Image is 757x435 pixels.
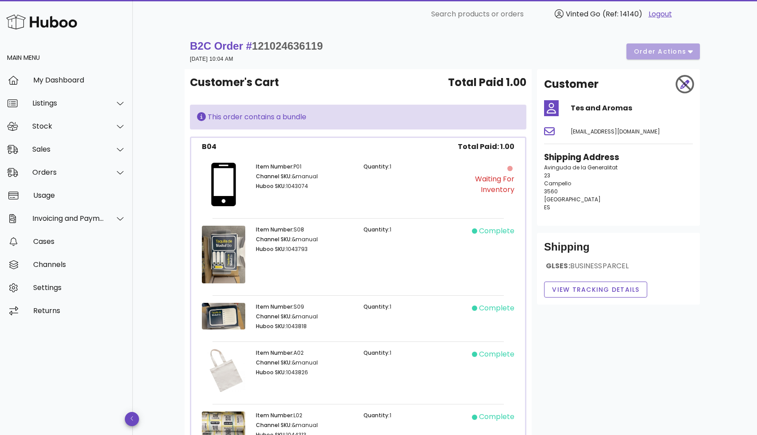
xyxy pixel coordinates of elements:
div: Returns [33,306,126,315]
span: 121024636119 [252,40,323,52]
div: Orders [32,168,104,176]
p: &manual [256,235,353,243]
div: B04 [202,141,216,152]
span: 3560 [544,188,558,195]
span: Customer's Cart [190,74,279,90]
span: Quantity: [363,163,390,170]
span: Item Number: [256,303,294,310]
span: Quantity: [363,349,390,357]
p: &manual [256,359,353,367]
span: 23 [544,172,550,179]
div: Usage [33,191,126,200]
p: &manual [256,313,353,321]
h2: Customer [544,76,599,92]
span: Channel SKU: [256,421,292,429]
strong: B2C Order # [190,40,323,52]
img: Product Image [202,163,245,206]
span: Item Number: [256,411,294,419]
span: Total Paid: 1.00 [458,141,514,152]
p: 1043826 [256,368,353,376]
span: (Ref: 14140) [603,9,642,19]
span: Huboo SKU: [256,245,286,253]
div: Invoicing and Payments [32,214,104,223]
p: &manual [256,421,353,429]
span: Channel SKU: [256,313,292,320]
p: 1 [363,163,460,171]
div: Channels [33,260,126,269]
p: S08 [256,226,353,234]
div: This order contains a bundle [197,112,519,122]
p: S09 [256,303,353,311]
div: complete [479,411,514,422]
p: 1043793 [256,245,353,253]
div: Stock [32,122,104,130]
div: Waiting for Inventory [466,174,514,195]
button: View Tracking details [544,282,647,298]
div: Settings [33,283,126,292]
span: Vinted Go [566,9,600,19]
div: complete [479,226,514,236]
span: Huboo SKU: [256,182,286,190]
p: 1 [363,226,460,234]
a: Logout [649,9,672,20]
span: [GEOGRAPHIC_DATA] [544,196,601,203]
div: complete [479,303,514,314]
span: Channel SKU: [256,172,292,180]
p: &manual [256,172,353,180]
span: BUSINESSPARCEL [570,261,629,271]
p: 1 [363,411,460,419]
span: Total Paid 1.00 [448,74,526,90]
span: Quantity: [363,303,390,310]
div: My Dashboard [33,76,126,84]
span: Quantity: [363,411,390,419]
div: Shipping [544,240,693,261]
p: 1 [363,349,460,357]
p: L02 [256,411,353,419]
img: Product Image [202,349,245,392]
span: Item Number: [256,226,294,233]
span: [EMAIL_ADDRESS][DOMAIN_NAME] [571,128,660,135]
img: Product Image [202,303,245,329]
span: Quantity: [363,226,390,233]
p: 1043818 [256,322,353,330]
small: [DATE] 10:04 AM [190,56,233,62]
div: Sales [32,145,104,153]
div: GLSES: [544,261,693,278]
span: Channel SKU: [256,359,292,366]
span: Avinguda de la Generalitat [544,164,618,171]
div: complete [479,349,514,360]
span: Huboo SKU: [256,322,286,330]
span: Item Number: [256,163,294,170]
span: Huboo SKU: [256,368,286,376]
p: 1043074 [256,182,353,190]
span: Channel SKU: [256,235,292,243]
div: Cases [33,237,126,246]
span: View Tracking details [552,285,640,294]
span: Item Number: [256,349,294,357]
span: ES [544,204,550,211]
img: Product Image [202,226,245,283]
h4: Tes and Aromas [571,103,693,114]
img: Huboo Logo [6,12,77,31]
span: Campello [544,180,571,187]
p: 1 [363,303,460,311]
p: A02 [256,349,353,357]
div: Listings [32,99,104,107]
p: P01 [256,163,353,171]
h3: Shipping Address [544,151,693,164]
